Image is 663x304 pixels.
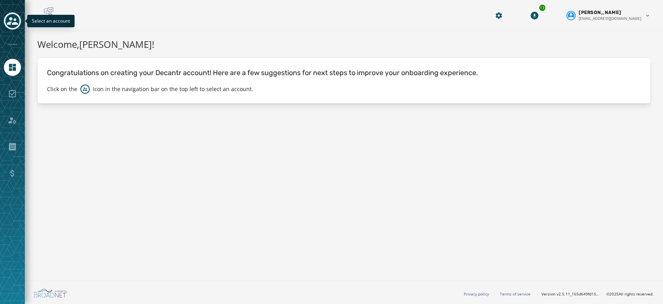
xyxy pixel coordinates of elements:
[32,18,70,24] span: Select an account
[579,16,641,21] span: [EMAIL_ADDRESS][DOMAIN_NAME]
[579,9,621,16] span: [PERSON_NAME]
[500,291,531,297] a: Terms of service
[4,59,21,76] a: Navigate to Home
[47,85,77,93] p: Click on the
[464,291,489,297] a: Privacy policy
[37,37,651,51] h1: Welcome, [PERSON_NAME] !
[557,291,600,297] span: v2.5.11_165d649fd1592c218755210ebffa1e5a55c3084e
[47,67,641,78] p: Congratulations on creating your Decantr account! Here are a few suggestions for next steps to im...
[492,9,506,23] button: Manage global settings
[541,291,600,297] span: Version
[4,12,21,30] button: Toggle account select drawer
[538,4,546,12] div: 13
[93,85,253,93] p: icon in the navigation bar on the top left to select an account.
[606,291,654,297] span: © 2025 All rights reserved.
[563,6,654,25] button: User settings
[527,9,541,23] button: Download Menu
